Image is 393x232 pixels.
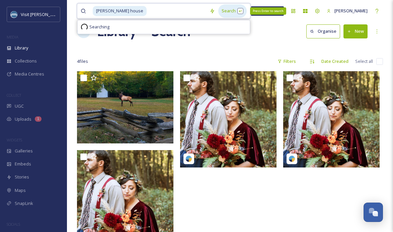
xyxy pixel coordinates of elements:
a: Organise [306,24,343,38]
span: MEDIA [7,34,18,39]
span: SnapLink [15,200,33,207]
span: [PERSON_NAME] house [93,6,147,16]
img: images.png [11,11,17,18]
span: Visit [PERSON_NAME] [21,11,63,17]
button: Open Chat [364,203,383,222]
img: brooklynjamisonphoto_05052025_17911815067503007.jpg [283,71,380,167]
div: Press Enter to search [250,7,286,15]
div: Date Created [318,55,352,68]
span: Galleries [15,148,33,154]
span: Collections [15,58,37,64]
img: snapsea-logo.png [289,155,295,162]
span: Embeds [15,161,31,167]
img: snapsea-logo.png [185,155,192,162]
img: brooklynjamisonphoto_05052025_17911815067503007.jpg [180,71,277,167]
span: WIDGETS [7,137,22,142]
span: Select all [355,58,373,65]
span: [PERSON_NAME] [334,8,368,14]
div: Search [218,4,247,17]
span: 4 file s [77,58,88,65]
span: Searching [89,24,109,30]
span: Stories [15,174,29,180]
a: What's New [250,6,284,16]
span: SOCIALS [7,222,20,227]
div: Filters [274,55,299,68]
span: UGC [15,103,24,109]
button: New [343,24,368,38]
div: 1 [35,116,42,122]
span: COLLECT [7,93,21,98]
img: Elk By palmer Chapel.jpg [77,71,173,143]
span: Library [15,45,28,51]
span: Media Centres [15,71,44,77]
span: Uploads [15,116,31,122]
button: Organise [306,24,340,38]
span: Maps [15,187,26,194]
a: [PERSON_NAME] [323,4,371,17]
